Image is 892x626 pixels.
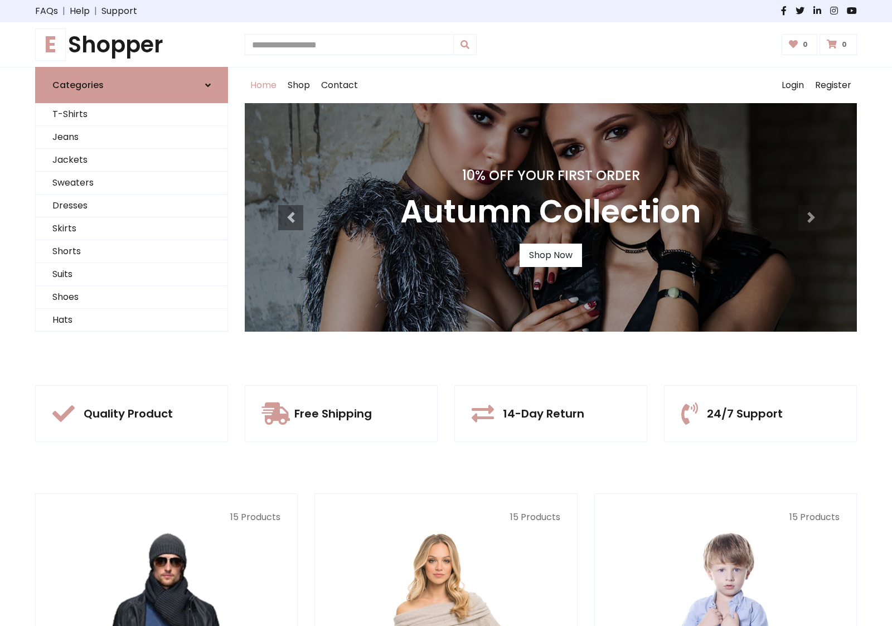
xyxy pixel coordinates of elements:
span: 0 [800,40,811,50]
span: 0 [839,40,850,50]
a: Shorts [36,240,227,263]
h5: 14-Day Return [503,407,584,420]
a: Suits [36,263,227,286]
a: Login [776,67,809,103]
span: E [35,28,66,61]
a: Dresses [36,195,227,217]
h5: 24/7 Support [707,407,783,420]
h4: 10% Off Your First Order [400,168,701,184]
a: Sweaters [36,172,227,195]
span: | [58,4,70,18]
a: Skirts [36,217,227,240]
a: Jeans [36,126,227,149]
a: Shop [282,67,316,103]
a: EShopper [35,31,228,58]
a: Shop Now [520,244,582,267]
a: 0 [820,34,857,55]
a: FAQs [35,4,58,18]
p: 15 Products [332,511,560,524]
h6: Categories [52,80,104,90]
h5: Free Shipping [294,407,372,420]
p: 15 Products [612,511,840,524]
a: Home [245,67,282,103]
a: Register [809,67,857,103]
span: | [90,4,101,18]
a: 0 [782,34,818,55]
p: 15 Products [52,511,280,524]
a: Shoes [36,286,227,309]
a: Jackets [36,149,227,172]
a: Hats [36,309,227,332]
h3: Autumn Collection [400,193,701,230]
a: Support [101,4,137,18]
a: Categories [35,67,228,103]
a: Help [70,4,90,18]
h5: Quality Product [84,407,173,420]
a: T-Shirts [36,103,227,126]
h1: Shopper [35,31,228,58]
a: Contact [316,67,363,103]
